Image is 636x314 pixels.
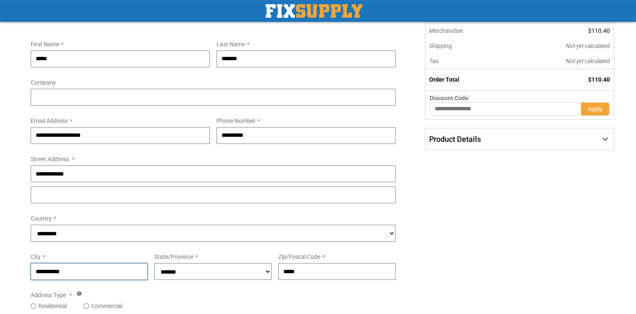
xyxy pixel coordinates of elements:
span: $110.40 [588,27,610,34]
span: First Name [31,41,59,48]
span: Last Name [216,41,245,48]
span: Phone Number [216,117,256,124]
span: Company [31,79,56,86]
span: Not yet calculated [566,43,610,49]
span: Product Details [429,135,481,144]
span: State/Province [154,253,193,260]
th: Tax [425,53,509,69]
button: Apply [581,102,610,116]
strong: Order Total [429,76,459,83]
span: Discount Code: [430,95,470,101]
span: Address Type [31,292,66,298]
a: store logo [266,4,362,18]
span: Not yet calculated [566,58,610,64]
label: Commercial [91,302,122,310]
span: City [31,253,41,260]
span: Country [31,215,52,222]
span: $110.40 [588,76,610,83]
th: Merchandise [425,23,509,38]
label: Residential [38,302,67,310]
span: Email Address [31,117,68,124]
span: Shipping [429,43,452,49]
img: Fix Industrial Supply [266,4,362,18]
span: Apply [588,106,602,112]
span: Zip/Postal Code [278,253,320,260]
span: Street Address [31,156,69,162]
